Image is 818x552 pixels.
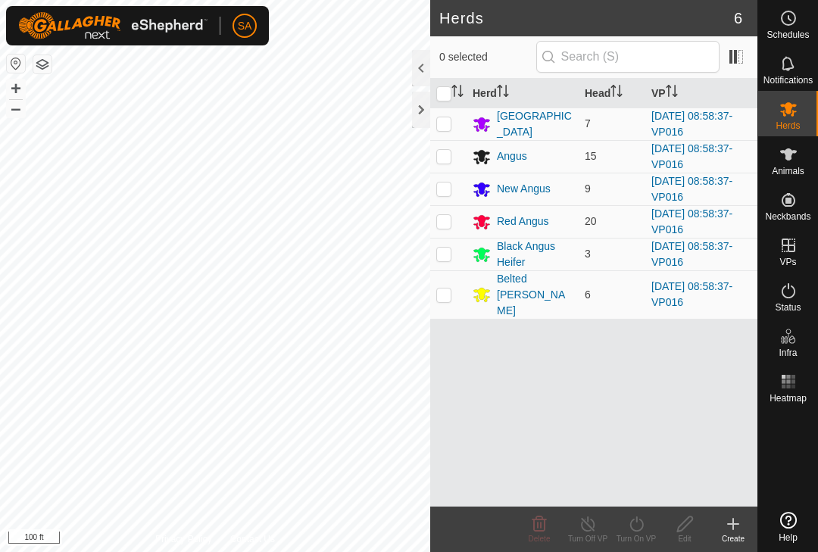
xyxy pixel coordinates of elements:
span: Animals [772,167,804,176]
span: Heatmap [770,394,807,403]
span: 0 selected [439,49,536,65]
div: Black Angus Heifer [497,239,573,270]
div: Edit [660,533,709,544]
span: 9 [585,182,591,195]
span: SA [238,18,252,34]
span: Notifications [763,76,813,85]
span: 15 [585,150,597,162]
div: Create [709,533,757,544]
span: Neckbands [765,212,810,221]
img: Gallagher Logo [18,12,208,39]
a: [DATE] 08:58:37-VP016 [651,142,732,170]
p-sorticon: Activate to sort [610,87,623,99]
th: Head [579,79,645,108]
div: Angus [497,148,527,164]
a: Privacy Policy [155,532,212,546]
a: [DATE] 08:58:37-VP016 [651,207,732,235]
div: Turn Off VP [564,533,612,544]
span: 3 [585,248,591,260]
span: Status [775,303,801,312]
span: 6 [585,288,591,301]
button: Reset Map [7,55,25,73]
div: Red Angus [497,214,549,229]
a: [DATE] 08:58:37-VP016 [651,110,732,138]
span: 20 [585,215,597,227]
span: VPs [779,257,796,267]
div: New Angus [497,181,551,197]
span: Infra [779,348,797,357]
span: 7 [585,117,591,129]
button: – [7,99,25,117]
div: Turn On VP [612,533,660,544]
span: Schedules [766,30,809,39]
th: VP [645,79,757,108]
p-sorticon: Activate to sort [451,87,464,99]
button: + [7,80,25,98]
h2: Herds [439,9,734,27]
a: Contact Us [230,532,275,546]
div: Belted [PERSON_NAME] [497,271,573,319]
span: 6 [734,7,742,30]
input: Search (S) [536,41,720,73]
a: [DATE] 08:58:37-VP016 [651,280,732,308]
a: [DATE] 08:58:37-VP016 [651,175,732,203]
th: Herd [467,79,579,108]
span: Delete [529,535,551,543]
span: Help [779,533,798,542]
a: [DATE] 08:58:37-VP016 [651,240,732,268]
a: Help [758,506,818,548]
p-sorticon: Activate to sort [666,87,678,99]
button: Map Layers [33,55,52,73]
div: [GEOGRAPHIC_DATA] [497,108,573,140]
p-sorticon: Activate to sort [497,87,509,99]
span: Herds [776,121,800,130]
